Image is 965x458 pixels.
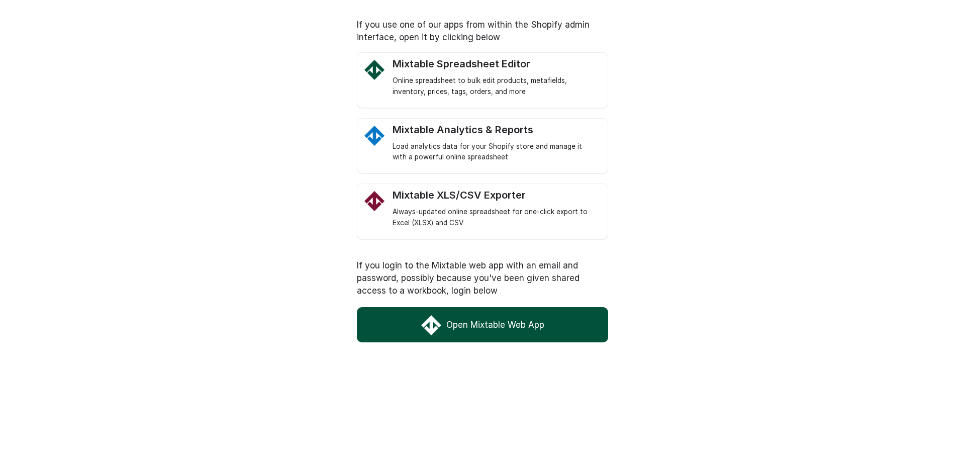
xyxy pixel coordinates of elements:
a: Mixtable Excel and CSV Exporter app Logo Mixtable XLS/CSV Exporter Always-updated online spreadsh... [393,189,598,229]
img: Mixtable Analytics [364,126,384,146]
p: If you use one of our apps from within the Shopify admin interface, open it by clicking below [357,19,608,44]
div: Online spreadsheet to bulk edit products, metafields, inventory, prices, tags, orders, and more [393,75,598,98]
img: Mixtable Web App [421,315,441,335]
img: Mixtable Excel and CSV Exporter app Logo [364,191,384,211]
div: Load analytics data for your Shopify store and manage it with a powerful online spreadsheet [393,141,598,163]
p: If you login to the Mixtable web app with an email and password, possibly because you've been giv... [357,259,608,297]
div: Always-updated online spreadsheet for one-click export to Excel (XLSX) and CSV [393,207,598,229]
a: Mixtable Spreadsheet Editor Logo Mixtable Spreadsheet Editor Online spreadsheet to bulk edit prod... [393,58,598,98]
div: Mixtable XLS/CSV Exporter [393,189,598,202]
div: Mixtable Spreadsheet Editor [393,58,598,70]
a: Mixtable Analytics Mixtable Analytics & Reports Load analytics data for your Shopify store and ma... [393,124,598,163]
a: Open Mixtable Web App [357,307,608,342]
img: Mixtable Spreadsheet Editor Logo [364,60,384,80]
div: Mixtable Analytics & Reports [393,124,598,136]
